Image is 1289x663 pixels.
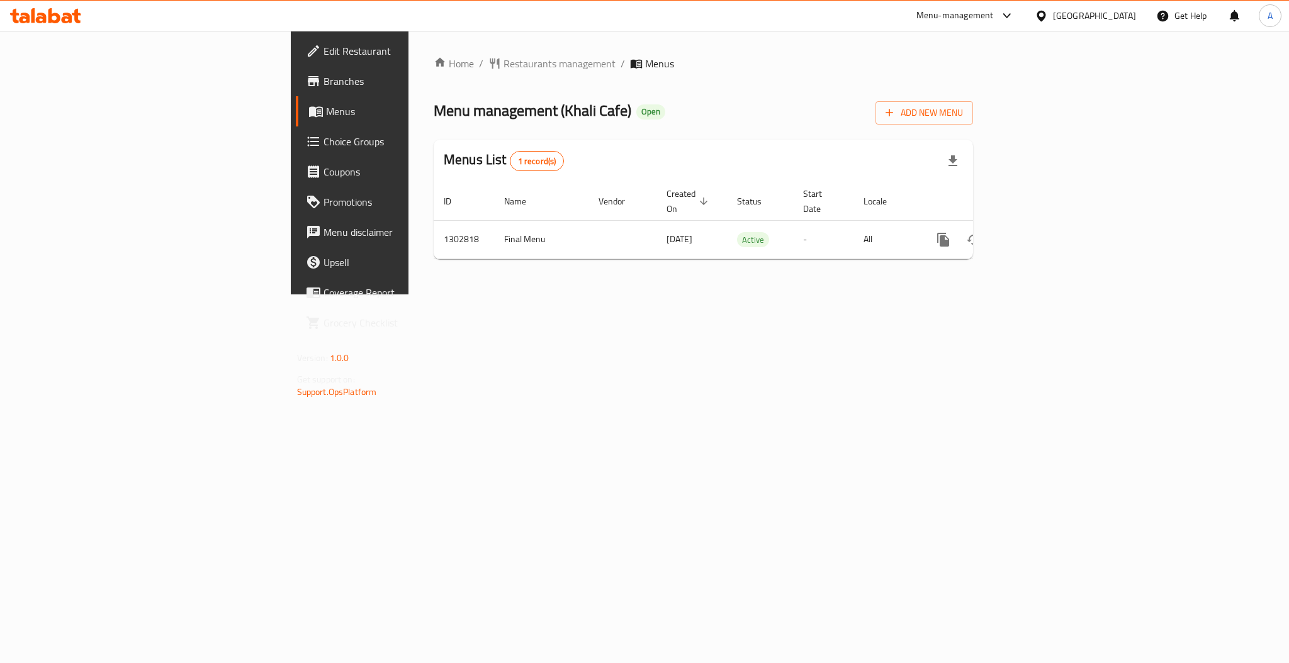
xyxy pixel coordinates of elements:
[434,96,631,125] span: Menu management ( Khali Cafe )
[296,66,506,96] a: Branches
[296,247,506,277] a: Upsell
[297,371,355,387] span: Get support on:
[296,126,506,157] a: Choice Groups
[488,56,616,71] a: Restaurants management
[737,233,769,247] span: Active
[875,101,973,125] button: Add New Menu
[504,56,616,71] span: Restaurants management
[434,182,1059,259] table: enhanced table
[324,43,496,58] span: Edit Restaurant
[737,232,769,247] div: Active
[1268,9,1273,23] span: A
[510,151,565,171] div: Total records count
[444,194,468,209] span: ID
[297,350,328,366] span: Version:
[444,150,564,171] h2: Menus List
[324,285,496,300] span: Coverage Report
[938,146,968,176] div: Export file
[645,56,674,71] span: Menus
[621,56,625,71] li: /
[324,194,496,209] span: Promotions
[297,384,377,400] a: Support.OpsPlatform
[324,315,496,330] span: Grocery Checklist
[324,225,496,240] span: Menu disclaimer
[296,157,506,187] a: Coupons
[959,225,989,255] button: Change Status
[803,186,838,216] span: Start Date
[330,350,349,366] span: 1.0.0
[434,56,973,71] nav: breadcrumb
[1053,9,1136,23] div: [GEOGRAPHIC_DATA]
[296,277,506,308] a: Coverage Report
[324,164,496,179] span: Coupons
[928,225,959,255] button: more
[853,220,918,259] td: All
[296,187,506,217] a: Promotions
[296,217,506,247] a: Menu disclaimer
[667,186,712,216] span: Created On
[636,104,665,120] div: Open
[864,194,903,209] span: Locale
[296,96,506,126] a: Menus
[296,308,506,338] a: Grocery Checklist
[737,194,778,209] span: Status
[324,74,496,89] span: Branches
[667,231,692,247] span: [DATE]
[636,106,665,117] span: Open
[296,36,506,66] a: Edit Restaurant
[793,220,853,259] td: -
[326,104,496,119] span: Menus
[599,194,641,209] span: Vendor
[324,255,496,270] span: Upsell
[510,155,564,167] span: 1 record(s)
[324,134,496,149] span: Choice Groups
[494,220,588,259] td: Final Menu
[918,182,1059,221] th: Actions
[504,194,543,209] span: Name
[886,105,963,121] span: Add New Menu
[916,8,994,23] div: Menu-management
